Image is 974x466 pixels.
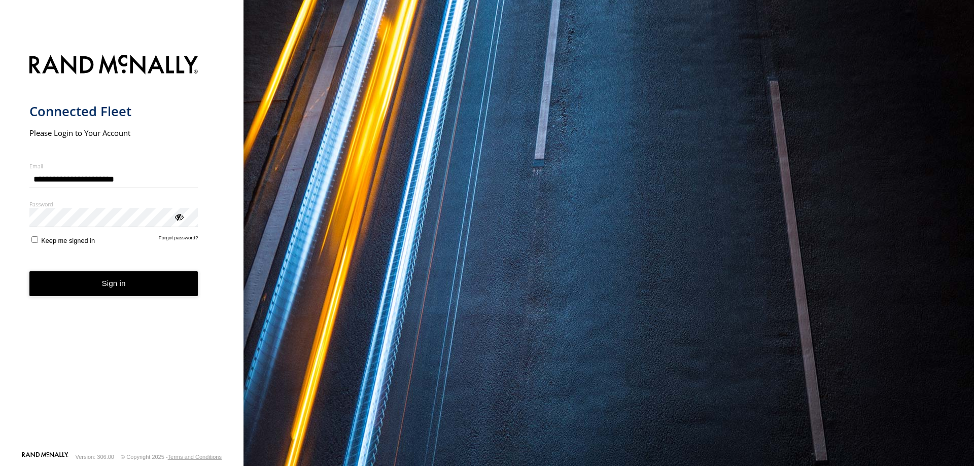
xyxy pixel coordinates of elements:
[29,128,198,138] h2: Please Login to Your Account
[31,236,38,243] input: Keep me signed in
[29,200,198,208] label: Password
[29,53,198,79] img: Rand McNally
[29,162,198,170] label: Email
[173,211,184,222] div: ViewPassword
[168,454,222,460] a: Terms and Conditions
[41,237,95,244] span: Keep me signed in
[76,454,114,460] div: Version: 306.00
[29,49,215,451] form: main
[29,103,198,120] h1: Connected Fleet
[159,235,198,244] a: Forgot password?
[29,271,198,296] button: Sign in
[22,452,68,462] a: Visit our Website
[121,454,222,460] div: © Copyright 2025 -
